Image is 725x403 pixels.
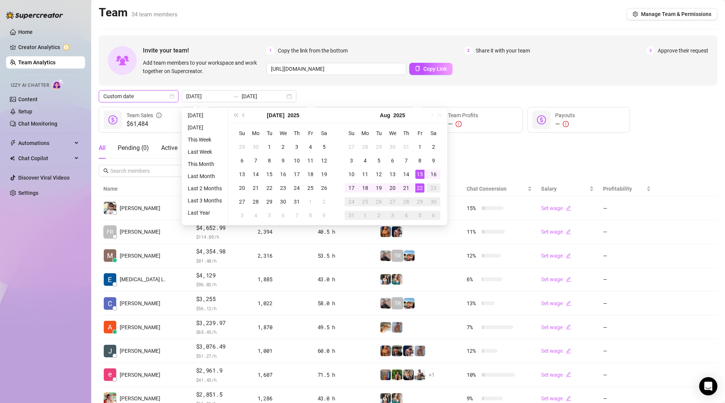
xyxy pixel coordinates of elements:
[374,197,383,206] div: 26
[251,170,260,179] div: 14
[304,140,317,154] td: 2025-07-04
[279,183,288,193] div: 23
[386,167,399,181] td: 2025-08-13
[380,274,391,285] img: Katy
[372,140,386,154] td: 2025-07-29
[627,8,717,20] button: Manage Team & Permissions
[306,197,315,206] div: 1
[276,195,290,209] td: 2025-07-30
[541,324,571,330] a: Set wageedit
[235,181,249,195] td: 2025-07-20
[185,208,225,217] li: Last Year
[402,197,411,206] div: 28
[467,204,479,212] span: 15 %
[304,181,317,195] td: 2025-07-25
[372,126,386,140] th: Tu
[127,119,161,129] span: $61,484
[103,185,181,193] span: Name
[402,183,411,193] div: 21
[276,140,290,154] td: 2025-07-02
[555,112,575,118] span: Payouts
[240,108,248,123] button: Previous month (PageUp)
[235,126,249,140] th: Su
[265,156,274,165] div: 8
[317,195,331,209] td: 2025-08-02
[566,277,571,282] span: edit
[263,181,276,195] td: 2025-07-22
[566,348,571,354] span: edit
[456,121,462,127] span: exclamation-circle
[598,196,655,220] td: —
[267,108,284,123] button: Choose a month
[415,346,425,356] img: Joey
[358,140,372,154] td: 2025-07-28
[276,167,290,181] td: 2025-07-16
[423,66,447,72] span: Copy Link
[345,195,358,209] td: 2025-08-24
[427,140,440,154] td: 2025-08-02
[361,183,370,193] div: 18
[276,209,290,222] td: 2025-08-06
[646,46,655,55] span: 3
[345,167,358,181] td: 2025-08-10
[399,140,413,154] td: 2025-07-31
[541,395,571,401] a: Set wageedit
[237,170,247,179] div: 13
[263,167,276,181] td: 2025-07-15
[404,250,415,261] img: Zach
[386,140,399,154] td: 2025-07-30
[380,108,390,123] button: Choose a month
[392,274,402,285] img: Zaddy
[699,377,717,395] div: Open Intercom Messenger
[306,183,315,193] div: 25
[251,183,260,193] div: 21
[399,195,413,209] td: 2025-08-28
[413,209,427,222] td: 2025-09-05
[131,11,177,18] span: 34 team members
[317,154,331,167] td: 2025-07-12
[104,273,116,286] img: Exon Locsin
[103,91,174,102] span: Custom date
[345,181,358,195] td: 2025-08-17
[103,168,109,174] span: search
[127,111,161,119] div: Team Sales
[235,209,249,222] td: 2025-08-03
[233,93,239,99] span: to
[380,346,391,356] img: JG
[345,126,358,140] th: Su
[345,154,358,167] td: 2025-08-03
[249,167,263,181] td: 2025-07-14
[361,170,370,179] div: 11
[237,183,247,193] div: 20
[555,119,575,129] div: —
[402,156,411,165] div: 7
[110,167,173,175] input: Search members
[320,170,329,179] div: 19
[399,154,413,167] td: 2025-08-07
[306,170,315,179] div: 18
[399,181,413,195] td: 2025-08-21
[263,195,276,209] td: 2025-07-29
[18,190,38,196] a: Settings
[265,183,274,193] div: 22
[429,197,438,206] div: 30
[464,46,473,55] span: 2
[317,140,331,154] td: 2025-07-05
[99,5,177,20] h2: Team
[52,79,64,90] img: AI Chatter
[358,167,372,181] td: 2025-08-11
[429,170,438,179] div: 16
[276,126,290,140] th: We
[18,29,33,35] a: Home
[358,154,372,167] td: 2025-08-04
[279,156,288,165] div: 9
[392,322,402,333] img: Joey
[251,142,260,151] div: 30
[392,346,402,356] img: Nathan
[541,186,557,192] span: Salary
[161,144,177,151] span: Active
[566,396,571,401] span: edit
[386,126,399,140] th: We
[10,140,16,146] span: thunderbolt
[358,181,372,195] td: 2025-08-18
